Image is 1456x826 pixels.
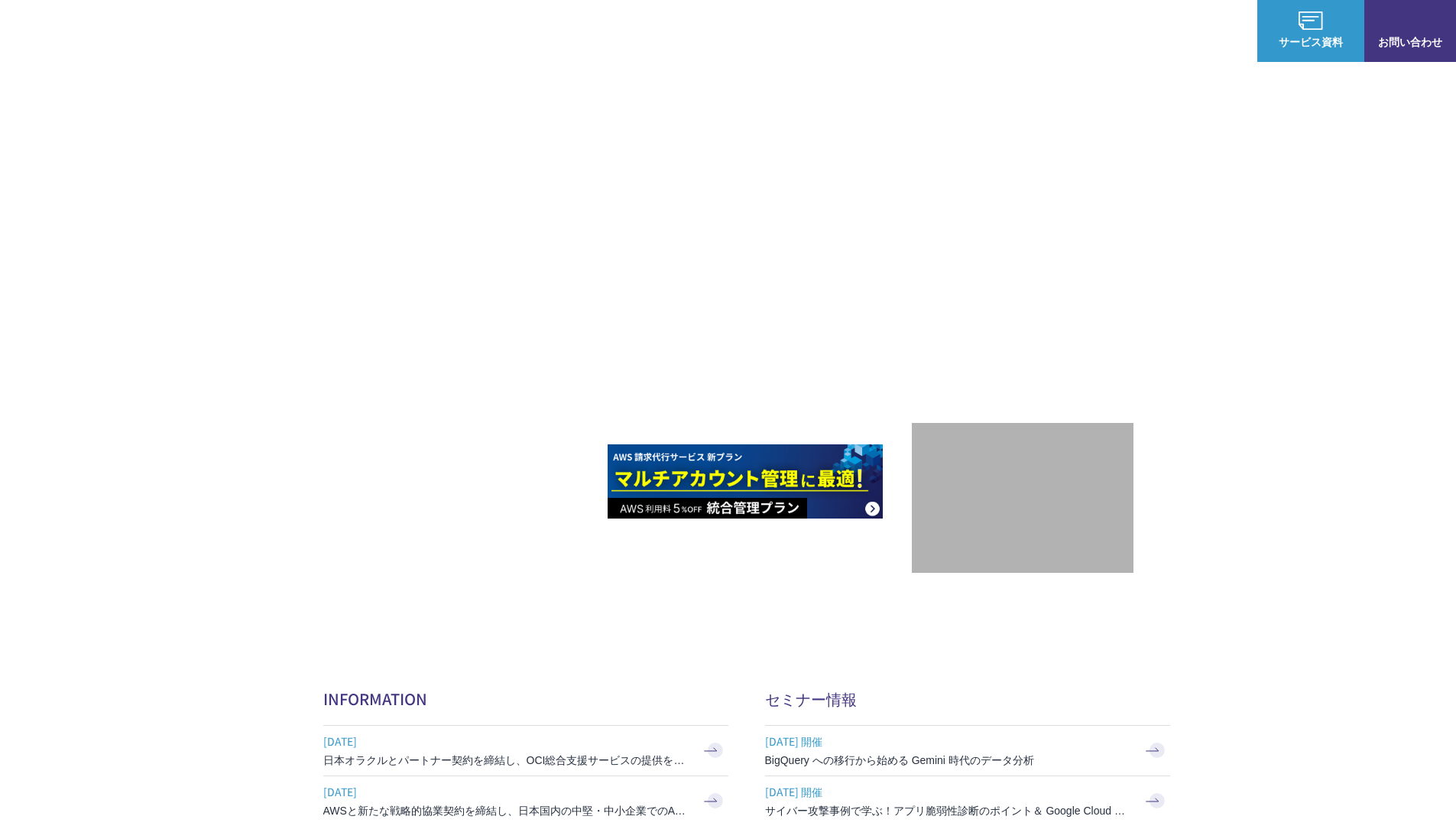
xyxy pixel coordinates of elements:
span: NHN テコラス AWS総合支援サービス [176,15,287,47]
p: ナレッジ [1111,23,1169,39]
img: AWSプレミアティアサービスパートナー [954,138,1091,276]
p: 業種別ソリューション [884,23,1007,39]
a: 導入事例 [1037,23,1080,39]
a: AWS総合支援サービス C-Chorus NHN テコラスAWS総合支援サービス [23,12,287,49]
span: [DATE] 開催 [765,730,1132,753]
span: [DATE] [323,780,690,803]
p: サービス [796,23,854,39]
img: AWS請求代行サービス 統合管理プラン [608,444,883,519]
img: お問い合わせ [1398,11,1422,30]
a: [DATE] 日本オラクルとパートナー契約を締結し、OCI総合支援サービスの提供を開始 [323,726,728,776]
h2: INFORMATION [323,688,728,710]
h1: AWS ジャーニーの 成功を実現 [323,252,912,398]
h3: サイバー攻撃事例で学ぶ！アプリ脆弱性診断のポイント＆ Google Cloud セキュリティ対策 [765,803,1132,818]
h3: 日本オラクルとパートナー契約を締結し、OCI総合支援サービスの提供を開始 [323,753,690,768]
h3: AWSと新たな戦略的協業契約を締結し、日本国内の中堅・中小企業でのAWS活用を加速 [323,803,690,818]
p: 強み [728,23,765,39]
span: [DATE] [323,730,690,753]
span: [DATE] 開催 [765,780,1132,803]
p: 最上位プレミアティア サービスパートナー [936,294,1110,353]
span: サービス資料 [1257,34,1364,50]
span: お問い合わせ [1364,34,1456,50]
h2: セミナー情報 [765,688,1170,710]
p: AWSの導入からコスト削減、 構成・運用の最適化からデータ活用まで 規模や業種業態を問わない マネージドサービスで [323,169,912,236]
img: AWS総合支援サービス C-Chorus サービス資料 [1299,11,1323,30]
img: AWSとの戦略的協業契約 締結 [323,444,598,519]
a: ログイン [1199,23,1242,39]
img: 契約件数 [942,446,1103,558]
a: [DATE] AWSと新たな戦略的協業契約を締結し、日本国内の中堅・中小企業でのAWS活用を加速 [323,776,728,826]
a: [DATE] 開催 BigQuery への移行から始める Gemini 時代のデータ分析 [765,726,1170,776]
em: AWS [1005,294,1039,317]
a: [DATE] 開催 サイバー攻撃事例で学ぶ！アプリ脆弱性診断のポイント＆ Google Cloud セキュリティ対策 [765,776,1170,826]
h3: BigQuery への移行から始める Gemini 時代のデータ分析 [765,753,1132,768]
